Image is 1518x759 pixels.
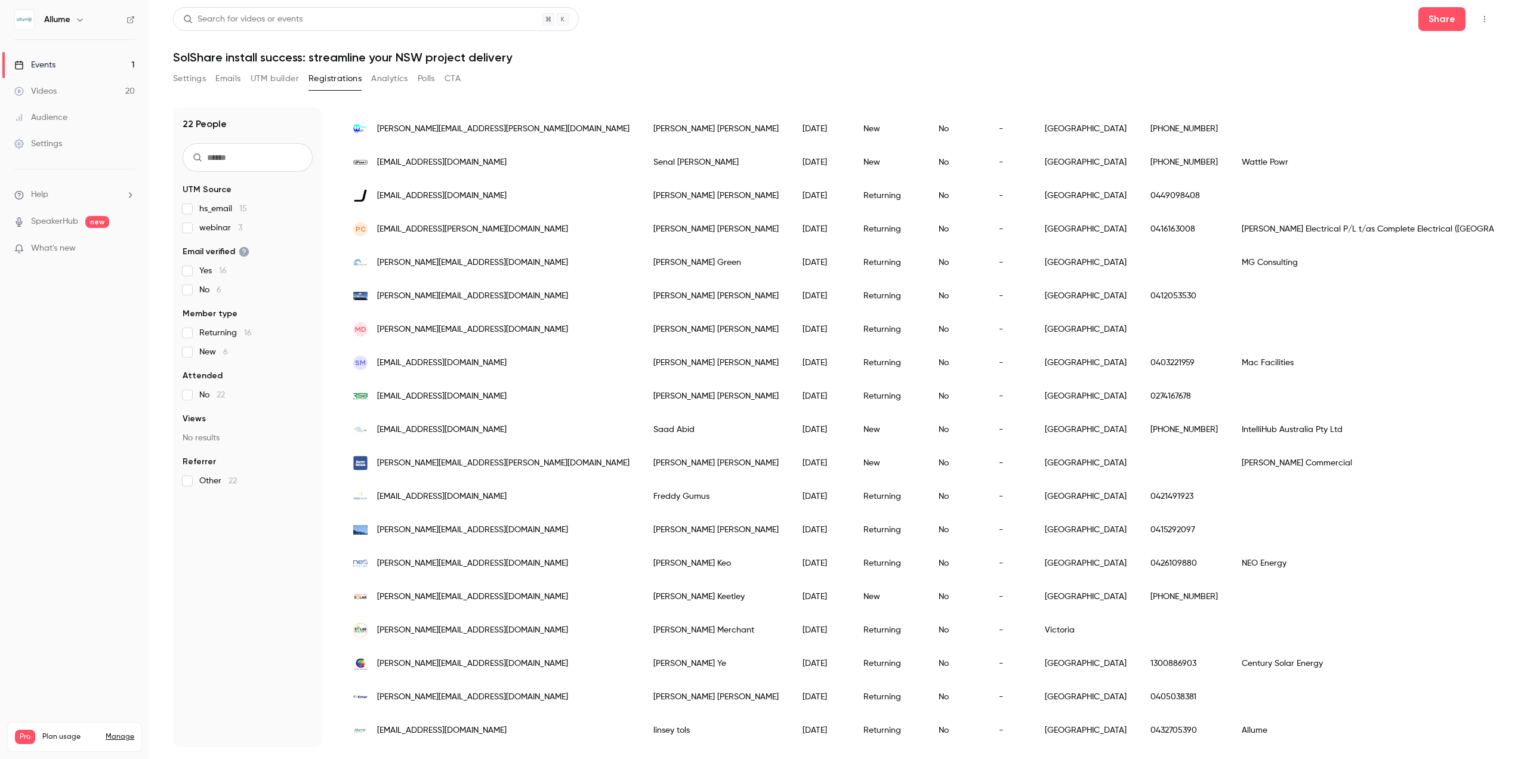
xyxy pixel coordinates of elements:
div: [DATE] [791,446,851,480]
div: 0405038381 [1138,680,1230,714]
div: No [927,346,987,379]
div: [PERSON_NAME] [PERSON_NAME] [641,313,791,346]
img: solarmerchants.com.au [353,623,368,637]
div: 0416163008 [1138,212,1230,246]
span: [PERSON_NAME][EMAIL_ADDRESS][DOMAIN_NAME] [377,591,568,603]
button: Registrations [308,69,362,88]
span: [EMAIL_ADDRESS][DOMAIN_NAME] [377,490,507,503]
div: Returning [851,346,927,379]
div: Returning [851,212,927,246]
div: [PERSON_NAME] [PERSON_NAME] [641,179,791,212]
div: - [987,379,1033,413]
div: [DATE] [791,146,851,179]
div: No [927,246,987,279]
img: intellihub.com.au [353,422,368,437]
img: allumeenergy.com [353,723,368,738]
span: [EMAIL_ADDRESS][DOMAIN_NAME] [377,724,507,737]
span: UTM Source [183,184,232,196]
div: [GEOGRAPHIC_DATA] [1033,680,1138,714]
div: [PERSON_NAME] Keetley [641,580,791,613]
span: new [85,216,109,228]
div: No [927,212,987,246]
div: [GEOGRAPHIC_DATA] [1033,547,1138,580]
div: [DATE] [791,580,851,613]
button: Polls [418,69,435,88]
div: No [927,714,987,747]
span: PC [356,224,366,235]
span: [PERSON_NAME][EMAIL_ADDRESS][PERSON_NAME][DOMAIN_NAME] [377,457,630,470]
div: No [927,680,987,714]
span: [EMAIL_ADDRESS][DOMAIN_NAME] [377,424,507,436]
div: Audience [14,112,67,124]
div: No [927,580,987,613]
div: [GEOGRAPHIC_DATA] [1033,212,1138,246]
div: [DATE] [791,413,851,446]
div: No [927,446,987,480]
div: [PERSON_NAME] [PERSON_NAME] [641,379,791,413]
div: - [987,513,1033,547]
div: [GEOGRAPHIC_DATA] [1033,580,1138,613]
div: New [851,580,927,613]
div: - [987,547,1033,580]
div: No [927,513,987,547]
div: New [851,112,927,146]
span: webinar [199,222,242,234]
div: Returning [851,680,927,714]
div: - [987,246,1033,279]
span: 16 [244,329,252,337]
div: - [987,680,1033,714]
button: Share [1418,7,1465,31]
img: Allume [15,10,34,29]
span: [PERSON_NAME][EMAIL_ADDRESS][DOMAIN_NAME] [377,658,568,670]
button: Settings [173,69,206,88]
img: upowr.com.au [353,160,368,164]
h1: SolShare install success: streamline your NSW project delivery [173,50,1494,64]
div: - [987,647,1033,680]
span: SM [355,357,366,368]
span: Other [199,475,237,487]
span: 3 [238,224,242,232]
div: Returning [851,279,927,313]
img: awsolar.com.au [353,590,368,604]
h6: Allume [44,14,70,26]
span: Attended [183,370,223,382]
div: No [927,480,987,513]
span: No [199,284,221,296]
div: [PERSON_NAME] Green [641,246,791,279]
div: Returning [851,547,927,580]
img: csesolar.com.au [353,656,368,671]
div: [DATE] [791,547,851,580]
div: [DATE] [791,647,851,680]
div: Returning [851,246,927,279]
span: [EMAIL_ADDRESS][DOMAIN_NAME] [377,357,507,369]
div: No [927,146,987,179]
a: Manage [106,732,134,742]
div: [DATE] [791,714,851,747]
span: Pro [15,730,35,744]
span: [PERSON_NAME][EMAIL_ADDRESS][DOMAIN_NAME] [377,524,568,536]
img: au.harveynorman.com [353,456,368,470]
div: Settings [14,138,62,150]
span: [PERSON_NAME][EMAIL_ADDRESS][DOMAIN_NAME] [377,691,568,704]
div: - [987,580,1033,613]
div: No [927,547,987,580]
div: 0412053530 [1138,279,1230,313]
div: [GEOGRAPHIC_DATA] [1033,346,1138,379]
span: 15 [239,205,247,213]
div: No [927,112,987,146]
img: solarenergyenterprises.com.au [353,489,368,504]
div: [GEOGRAPHIC_DATA] [1033,379,1138,413]
img: solarbc.com.au [353,292,368,300]
div: [PHONE_NUMBER] [1138,580,1230,613]
img: enhar.com.au [353,690,368,704]
span: What's new [31,242,76,255]
img: mgconsulting.com.au [353,255,368,270]
img: coastwideenergy.com [353,525,368,535]
div: - [987,212,1033,246]
div: No [927,279,987,313]
div: - [987,146,1033,179]
div: No [927,647,987,680]
span: Returning [199,327,252,339]
img: rsbelec.co.nz [353,389,368,403]
span: Yes [199,265,227,277]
